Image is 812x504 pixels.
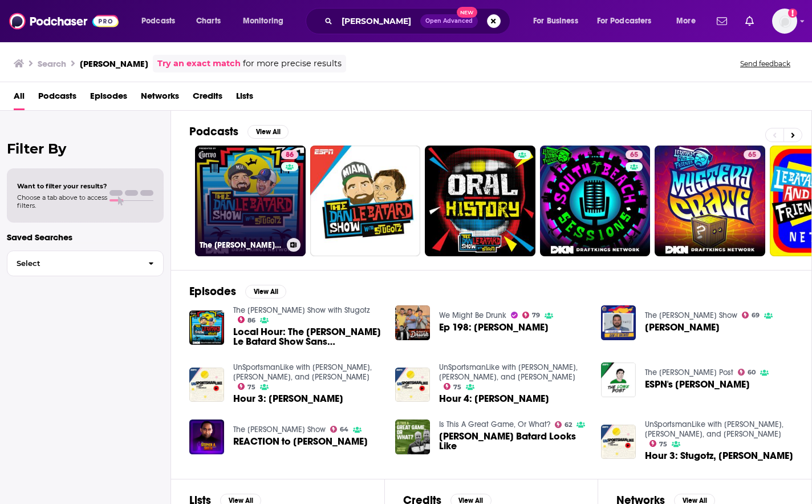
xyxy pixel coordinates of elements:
[555,421,573,428] a: 62
[236,87,253,110] span: Lists
[645,380,750,389] a: ESPN's Dan Le Batard
[439,362,578,382] a: UnSportsmanLike with Evan, Canty, and Michelle
[235,12,298,30] button: open menu
[420,14,478,28] button: Open AdvancedNew
[645,322,720,332] a: Dan Le Batard
[238,383,256,390] a: 75
[195,146,306,256] a: 86The [PERSON_NAME] Show with Stugotz
[38,58,66,69] h3: Search
[395,305,430,340] a: Ep 198: Dan Le Batard
[439,322,549,332] span: Ep 198: [PERSON_NAME]
[141,13,175,29] span: Podcasts
[772,9,797,34] button: Show profile menu
[565,422,572,428] span: 62
[645,311,737,320] a: The Ariel Helwani Show
[7,251,164,276] button: Select
[281,150,298,159] a: 86
[7,140,164,157] h2: Filter By
[645,322,720,332] span: [PERSON_NAME]
[17,182,107,190] span: Want to filter your results?
[425,18,473,24] span: Open Advanced
[193,87,222,110] a: Credits
[340,427,348,432] span: 64
[601,362,636,397] a: ESPN's Dan Le Batard
[286,150,294,161] span: 86
[744,150,761,159] a: 65
[676,13,696,29] span: More
[645,380,750,389] span: ESPN's [PERSON_NAME]
[772,9,797,34] img: User Profile
[247,318,255,323] span: 86
[7,260,139,267] span: Select
[453,385,461,390] span: 75
[330,426,349,433] a: 64
[439,420,550,429] a: Is This A Great Game, Or What?
[196,13,221,29] span: Charts
[645,420,783,439] a: UnSportsmanLike with Evan, Canty, and Michelle
[649,440,668,447] a: 75
[200,240,282,250] h3: The [PERSON_NAME] Show with Stugotz
[601,425,636,459] img: Hour 3: Stugotz, Dan Le Batard
[395,368,430,402] img: Hour 4: Dan Le Batard
[742,312,760,318] a: 69
[439,432,587,451] a: Dan Le Batard Looks Like
[7,232,164,243] p: Saved Searches
[157,57,241,70] a: Try an exact match
[189,124,238,139] h2: Podcasts
[238,316,256,323] a: 86
[741,11,758,31] a: Show notifications dropdown
[712,11,732,31] a: Show notifications dropdown
[90,87,127,110] a: Episodes
[522,312,541,318] a: 79
[189,284,286,299] a: EpisodesView All
[772,9,797,34] span: Logged in as SkyHorsePub35
[645,451,793,461] span: Hour 3: Stugotz, [PERSON_NAME]
[601,305,636,340] img: Dan Le Batard
[439,322,549,332] a: Ep 198: Dan Le Batard
[38,87,76,110] a: Podcasts
[141,87,179,110] a: Networks
[189,420,224,454] img: REACTION to Dan Le Batard
[247,125,289,139] button: View All
[525,12,592,30] button: open menu
[189,284,236,299] h2: Episodes
[439,394,549,404] span: Hour 4: [PERSON_NAME]
[233,327,381,346] span: Local Hour: The [PERSON_NAME] Le Batard Show Sans [PERSON_NAME]
[233,327,381,346] a: Local Hour: The Dan Le Batard Show Sans Dan Le Batard
[457,7,477,18] span: New
[9,10,119,32] img: Podchaser - Follow, Share and Rate Podcasts
[133,12,190,30] button: open menu
[626,150,643,159] a: 65
[668,12,710,30] button: open menu
[233,394,343,404] a: Hour 3: Dan Le Batard
[645,368,733,377] a: The Lowe Post
[14,87,25,110] a: All
[590,12,668,30] button: open menu
[540,146,651,256] a: 65
[533,13,578,29] span: For Business
[17,193,107,209] span: Choose a tab above to access filters.
[630,150,638,161] span: 65
[189,12,228,30] a: Charts
[189,311,224,345] img: Local Hour: The Dan Le Batard Show Sans Dan Le Batard
[233,437,368,446] span: REACTION to [PERSON_NAME]
[439,311,506,320] a: We Might Be Drunk
[645,451,793,461] a: Hour 3: Stugotz, Dan Le Batard
[659,442,667,447] span: 75
[395,420,430,454] img: Dan Le Batard Looks Like
[532,313,540,318] span: 79
[80,58,148,69] h3: [PERSON_NAME]
[439,432,587,451] span: [PERSON_NAME] Batard Looks Like
[737,59,794,68] button: Send feedback
[189,368,224,402] a: Hour 3: Dan Le Batard
[233,362,372,382] a: UnSportsmanLike with Evan, Canty, and Michelle
[439,394,549,404] a: Hour 4: Dan Le Batard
